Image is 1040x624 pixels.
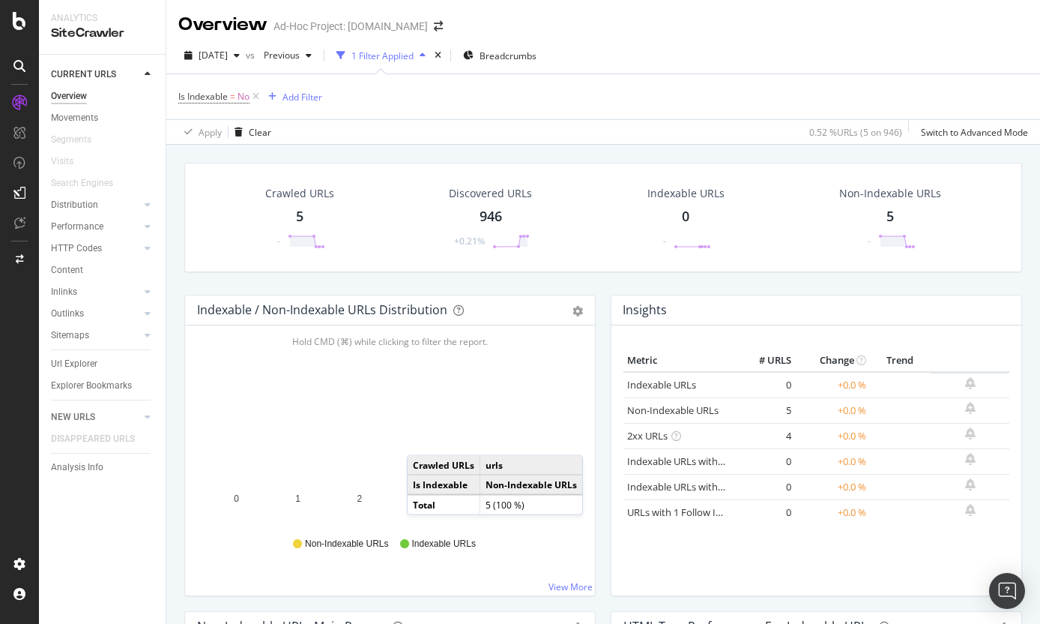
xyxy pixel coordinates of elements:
text: 2 [357,493,363,504]
div: Overview [178,12,267,37]
td: +0.0 % [795,499,870,525]
a: Inlinks [51,284,140,300]
div: Movements [51,110,98,126]
div: A chart. [197,349,583,523]
span: vs [246,49,258,61]
td: 5 (100 %) [480,495,583,514]
a: Distribution [51,197,140,213]
a: Indexable URLs [627,378,696,391]
div: Explorer Bookmarks [51,378,132,394]
div: Analytics [51,12,154,25]
div: Search Engines [51,175,113,191]
button: Switch to Advanced Mode [915,120,1028,144]
div: Switch to Advanced Mode [921,126,1028,139]
a: Indexable URLs with Bad Description [627,480,790,493]
div: bell-plus [965,478,976,490]
div: +0.21% [454,235,485,247]
div: 946 [480,207,502,226]
button: Clear [229,120,271,144]
div: Inlinks [51,284,77,300]
text: 1 [295,493,300,504]
div: - [663,235,666,247]
div: Url Explorer [51,356,97,372]
td: 5 [735,397,795,423]
div: DISAPPEARED URLS [51,431,135,447]
div: Indexable / Non-Indexable URLs Distribution [197,302,447,317]
span: 2025 Sep. 19th [199,49,228,61]
button: [DATE] [178,43,246,67]
th: Trend [870,349,931,372]
div: Clear [249,126,271,139]
div: 5 [886,207,894,226]
th: Change [795,349,870,372]
div: 1 Filter Applied [351,49,414,62]
td: 0 [735,448,795,474]
div: bell-plus [965,504,976,516]
td: urls [480,455,583,475]
button: Add Filter [262,88,322,106]
div: Non-Indexable URLs [839,186,941,201]
a: CURRENT URLS [51,67,140,82]
td: Is Indexable [408,475,480,495]
td: 4 [735,423,795,448]
td: Non-Indexable URLs [480,475,583,495]
a: Segments [51,132,106,148]
div: 0 [682,207,689,226]
button: Breadcrumbs [457,43,542,67]
div: Visits [51,154,73,169]
td: 0 [735,474,795,499]
div: SiteCrawler [51,25,154,42]
span: No [238,86,250,107]
td: +0.0 % [795,423,870,448]
th: Metric [623,349,735,372]
span: Breadcrumbs [480,49,536,62]
text: 0 [234,493,239,504]
div: arrow-right-arrow-left [434,21,443,31]
div: Performance [51,219,103,235]
div: Sitemaps [51,328,89,343]
div: Crawled URLs [265,186,334,201]
td: +0.0 % [795,474,870,499]
a: View More [548,580,593,593]
div: gear [572,306,583,316]
td: 0 [735,499,795,525]
div: Indexable URLs [647,186,725,201]
a: Overview [51,88,155,104]
a: Outlinks [51,306,140,322]
div: bell-plus [965,453,976,465]
a: Sitemaps [51,328,140,343]
a: DISAPPEARED URLS [51,431,150,447]
td: 0 [735,372,795,398]
div: Add Filter [282,91,322,103]
a: Visits [51,154,88,169]
span: = [230,90,235,103]
a: Search Engines [51,175,128,191]
span: Previous [258,49,300,61]
div: bell-plus [965,427,976,439]
td: +0.0 % [795,372,870,398]
td: +0.0 % [795,397,870,423]
div: Overview [51,88,87,104]
button: Previous [258,43,318,67]
a: Non-Indexable URLs [627,403,719,417]
div: NEW URLS [51,409,95,425]
h4: Insights [623,300,667,320]
div: - [868,235,871,247]
div: Analysis Info [51,460,103,475]
div: Open Intercom Messenger [989,573,1025,609]
a: Performance [51,219,140,235]
div: Distribution [51,197,98,213]
a: HTTP Codes [51,241,140,256]
a: Url Explorer [51,356,155,372]
a: Explorer Bookmarks [51,378,155,394]
th: # URLS [735,349,795,372]
span: Is Indexable [178,90,228,103]
div: Outlinks [51,306,84,322]
a: Movements [51,110,155,126]
div: - [277,235,280,247]
a: Indexable URLs with Bad H1 [627,454,752,468]
div: Ad-Hoc Project: [DOMAIN_NAME] [273,19,428,34]
div: bell-plus [965,402,976,414]
td: Crawled URLs [408,455,480,475]
div: 0.52 % URLs ( 5 on 946 ) [809,126,902,139]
